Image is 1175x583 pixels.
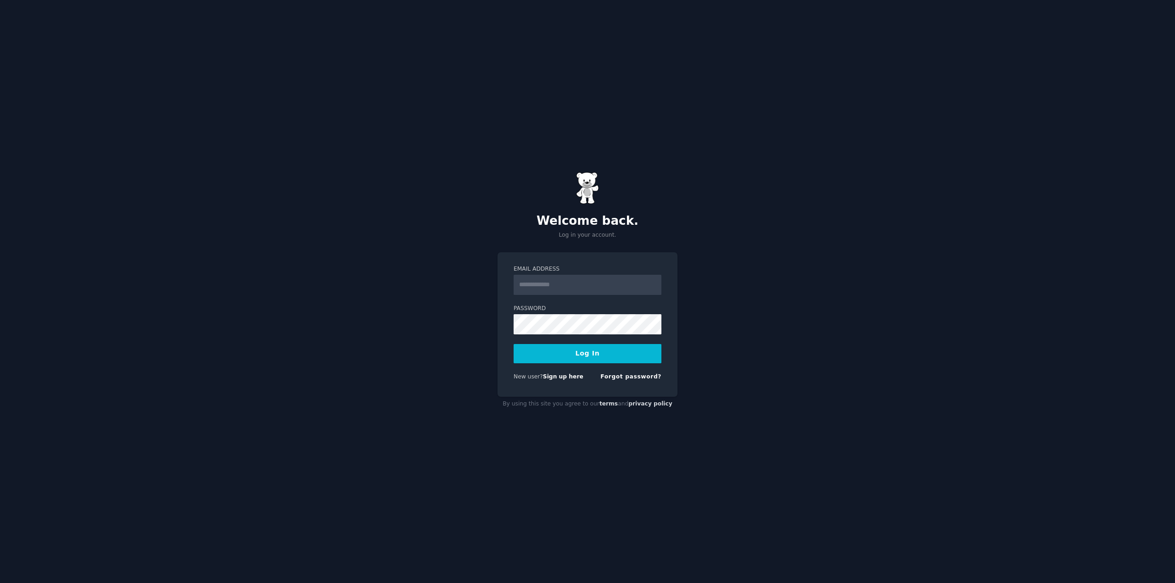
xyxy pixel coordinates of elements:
a: Sign up here [543,373,583,380]
label: Password [514,305,661,313]
label: Email Address [514,265,661,273]
div: By using this site you agree to our and [498,397,677,411]
span: New user? [514,373,543,380]
button: Log In [514,344,661,363]
a: terms [599,400,618,407]
p: Log in your account. [498,231,677,239]
a: Forgot password? [600,373,661,380]
a: privacy policy [628,400,672,407]
img: Gummy Bear [576,172,599,204]
h2: Welcome back. [498,214,677,228]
